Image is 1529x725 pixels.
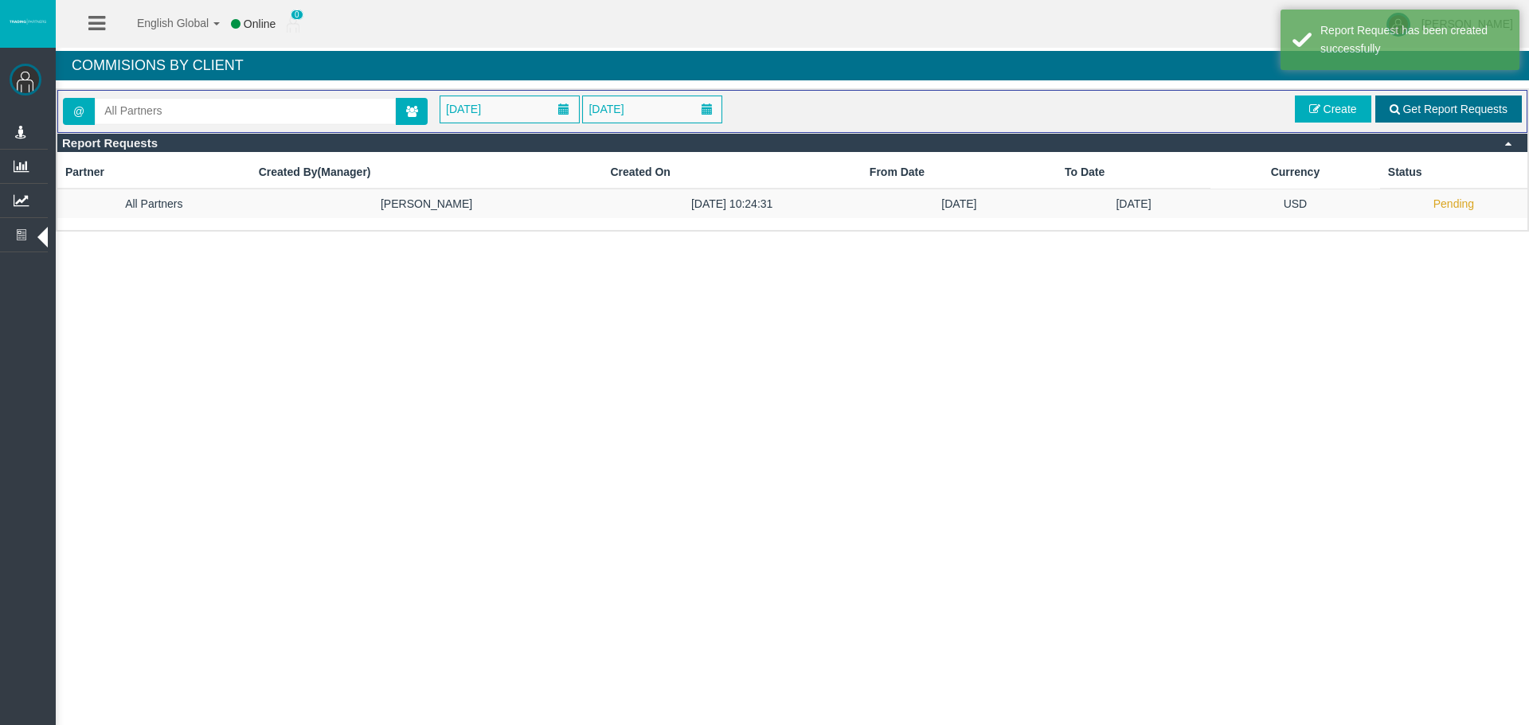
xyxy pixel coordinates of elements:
th: Created By(Manager) [251,156,603,189]
h4: Commisions By Client [56,51,1529,80]
td: [DATE] [1057,189,1210,218]
td: [DATE] [862,189,1057,218]
th: From Date [862,156,1057,189]
span: Report Requests [62,136,158,150]
span: @ [63,98,95,125]
th: To Date [1057,156,1210,189]
th: Status [1380,156,1527,189]
span: 0 [291,10,303,20]
th: Partner [57,156,251,189]
span: Create [1324,103,1357,115]
span: English Global [116,17,209,29]
td: Pending [1380,189,1527,218]
span: [DATE] [441,98,486,120]
span: Get Report Requests [1402,103,1507,115]
td: Currency [1210,156,1380,189]
img: user_small.png [287,17,299,33]
td: [PERSON_NAME] [251,189,603,218]
td: USD [1210,189,1380,218]
td: All Partners [57,189,251,218]
input: All Partners [96,99,395,123]
span: [DATE] [584,98,628,120]
span: Online [244,18,276,30]
img: logo.svg [8,18,48,25]
div: Report Request has been created successfully [1320,21,1507,58]
td: [DATE] 10:24:31 [602,189,861,218]
th: Created On [602,156,861,189]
